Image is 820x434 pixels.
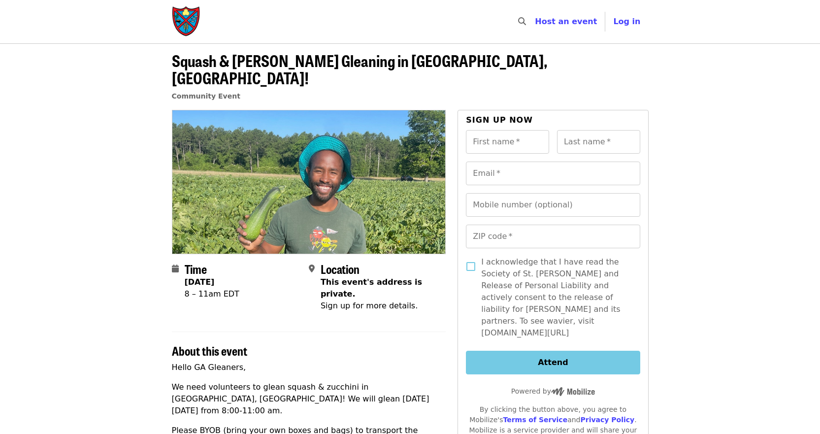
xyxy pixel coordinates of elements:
[172,264,179,273] i: calendar icon
[172,362,446,373] p: Hello GA Gleaners,
[466,225,640,248] input: ZIP code
[466,193,640,217] input: Mobile number (optional)
[466,130,549,154] input: First name
[613,17,640,26] span: Log in
[185,277,215,287] strong: [DATE]
[503,416,567,424] a: Terms of Service
[466,351,640,374] button: Attend
[466,162,640,185] input: Email
[551,387,595,396] img: Powered by Mobilize
[185,260,207,277] span: Time
[580,416,634,424] a: Privacy Policy
[535,17,597,26] a: Host an event
[532,10,540,33] input: Search
[172,92,240,100] a: Community Event
[511,387,595,395] span: Powered by
[321,260,360,277] span: Location
[172,6,201,37] img: Society of St. Andrew - Home
[518,17,526,26] i: search icon
[172,49,548,89] span: Squash & [PERSON_NAME] Gleaning in [GEOGRAPHIC_DATA], [GEOGRAPHIC_DATA]!
[605,12,648,32] button: Log in
[309,264,315,273] i: map-marker-alt icon
[481,256,632,339] span: I acknowledge that I have read the Society of St. [PERSON_NAME] and Release of Personal Liability...
[321,277,422,299] span: This event's address is private.
[172,381,446,417] p: We need volunteers to glean squash & zucchini in [GEOGRAPHIC_DATA], [GEOGRAPHIC_DATA]! We will gl...
[557,130,640,154] input: Last name
[466,115,533,125] span: Sign up now
[172,110,446,253] img: Squash & Zucchini Gleaning in Tifton, GA! organized by Society of St. Andrew
[321,301,418,310] span: Sign up for more details.
[185,288,239,300] div: 8 – 11am EDT
[172,342,247,359] span: About this event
